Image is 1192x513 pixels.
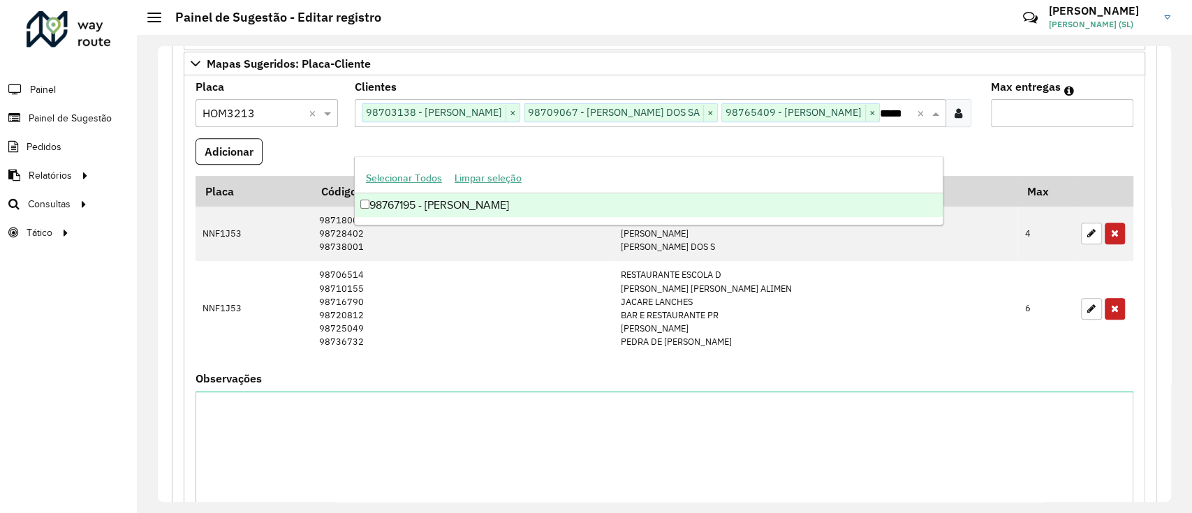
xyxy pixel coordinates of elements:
[355,193,943,217] div: 98767195 - [PERSON_NAME]
[161,10,381,25] h2: Painel de Sugestão - Editar registro
[27,140,61,154] span: Pedidos
[29,168,72,183] span: Relatórios
[30,82,56,97] span: Painel
[917,105,929,121] span: Clear all
[207,58,371,69] span: Mapas Sugeridos: Placa-Cliente
[184,52,1145,75] a: Mapas Sugeridos: Placa-Cliente
[1018,261,1074,356] td: 6
[196,261,312,356] td: NNF1J53
[196,138,263,165] button: Adicionar
[991,78,1061,95] label: Max entregas
[1018,206,1074,261] td: 4
[865,105,879,121] span: ×
[613,261,1017,356] td: RESTAURANTE ESCOLA D [PERSON_NAME] [PERSON_NAME] ALIMEN JACARE LANCHES BAR E RESTAURANTE PR [PERS...
[196,206,312,261] td: NNF1J53
[312,261,614,356] td: 98706514 98710155 98716790 98720812 98725049 98736732
[360,168,448,189] button: Selecionar Todos
[448,168,528,189] button: Limpar seleção
[355,78,397,95] label: Clientes
[506,105,520,121] span: ×
[722,104,865,121] span: 98765409 - [PERSON_NAME]
[362,104,506,121] span: 98703138 - [PERSON_NAME]
[1018,176,1074,206] th: Max
[613,206,1017,261] td: ARACAGY BAR [PERSON_NAME] [PERSON_NAME] DOS S
[28,197,71,211] span: Consultas
[196,176,312,206] th: Placa
[1064,85,1074,96] em: Máximo de clientes que serão colocados na mesma rota com os clientes informados
[309,105,321,121] span: Clear all
[1015,3,1045,33] a: Contato Rápido
[196,78,224,95] label: Placa
[27,225,52,240] span: Tático
[354,156,943,225] ng-dropdown-panel: Options list
[312,206,614,261] td: 98718004 98728402 98738001
[1049,18,1154,31] span: [PERSON_NAME] (SL)
[29,111,112,126] span: Painel de Sugestão
[196,370,262,387] label: Observações
[524,104,703,121] span: 98709067 - [PERSON_NAME] DOS SA
[703,105,717,121] span: ×
[1049,4,1154,17] h3: [PERSON_NAME]
[312,176,614,206] th: Código Cliente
